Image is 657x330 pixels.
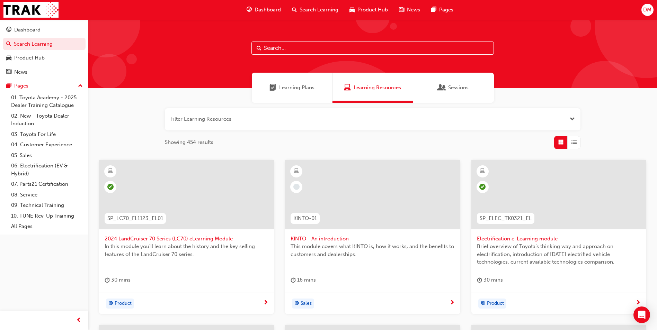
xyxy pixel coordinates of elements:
span: Sessions [438,84,445,92]
span: learningResourceType_ELEARNING-icon [294,167,299,176]
button: DashboardSearch LearningProduct HubNews [3,22,86,80]
div: Product Hub [14,54,45,62]
button: Pages [3,80,86,92]
span: Learning Resources [354,84,401,92]
button: Open the filter [570,115,575,123]
div: 30 mins [105,276,131,284]
span: Sessions [448,84,469,92]
span: Search [257,44,261,52]
span: learningRecordVerb_NONE-icon [293,184,300,190]
span: Product [487,300,504,308]
span: next-icon [263,300,268,306]
span: duration-icon [477,276,482,284]
span: car-icon [349,6,355,14]
span: search-icon [292,6,297,14]
span: 2024 LandCruiser 70 Series (LC70) eLearning Module [105,235,268,243]
a: 01. Toyota Academy - 2025 Dealer Training Catalogue [8,92,86,111]
span: Dashboard [255,6,281,14]
a: KINTO-01KINTO - An introductionThis module covers what KINTO is, how it works, and the benefits t... [285,160,460,314]
span: SP_LC70_FL1123_EL01 [107,214,163,222]
img: Trak [3,2,59,18]
span: learningRecordVerb_COMPLETE-icon [479,184,486,190]
span: news-icon [6,69,11,75]
span: duration-icon [105,276,110,284]
span: Learning Plans [279,84,314,92]
span: learningResourceType_ELEARNING-icon [480,167,485,176]
div: Dashboard [14,26,41,34]
span: List [571,138,577,146]
span: pages-icon [6,83,11,89]
button: DM [641,4,654,16]
span: Pages [439,6,453,14]
a: guage-iconDashboard [241,3,286,17]
span: car-icon [6,55,11,61]
a: All Pages [8,221,86,232]
span: This module covers what KINTO is, how it works, and the benefits to customers and dealerships. [291,242,454,258]
span: News [407,6,420,14]
span: learningResourceType_ELEARNING-icon [108,167,113,176]
span: Grid [558,138,563,146]
span: target-icon [294,299,299,308]
span: Learning Resources [344,84,351,92]
span: Brief overview of Toyota’s thinking way and approach on electrification, introduction of [DATE] e... [477,242,641,266]
span: Product Hub [357,6,388,14]
a: 04. Customer Experience [8,139,86,150]
span: target-icon [481,299,486,308]
a: 10. TUNE Rev-Up Training [8,211,86,221]
a: car-iconProduct Hub [344,3,393,17]
a: Search Learning [3,38,86,51]
span: search-icon [6,41,11,47]
a: pages-iconPages [426,3,459,17]
span: Learning Plans [269,84,276,92]
span: KINTO-01 [293,214,317,222]
a: Product Hub [3,52,86,64]
a: 09. Technical Training [8,200,86,211]
span: SP_ELEC_TK0321_EL [480,214,532,222]
div: News [14,68,27,76]
a: 08. Service [8,190,86,200]
input: Search... [251,42,494,55]
span: In this module you'll learn about the history and the key selling features of the LandCruiser 70 ... [105,242,268,258]
span: prev-icon [76,316,81,325]
a: Dashboard [3,24,86,36]
a: news-iconNews [393,3,426,17]
span: next-icon [636,300,641,306]
span: learningRecordVerb_PASS-icon [107,184,114,190]
span: Product [115,300,132,308]
span: Sales [301,300,312,308]
span: DM [643,6,651,14]
span: Electrification e-Learning module [477,235,641,243]
a: Learning ResourcesLearning Resources [332,73,413,103]
span: next-icon [450,300,455,306]
div: Pages [14,82,28,90]
div: 30 mins [477,276,503,284]
span: Showing 454 results [165,138,213,146]
a: SP_ELEC_TK0321_ELElectrification e-Learning moduleBrief overview of Toyota’s thinking way and app... [471,160,646,314]
a: 03. Toyota For Life [8,129,86,140]
a: 07. Parts21 Certification [8,179,86,190]
span: Search Learning [300,6,338,14]
a: 02. New - Toyota Dealer Induction [8,111,86,129]
div: Open Intercom Messenger [633,306,650,323]
span: pages-icon [431,6,436,14]
span: target-icon [108,299,113,308]
span: KINTO - An introduction [291,235,454,243]
a: SP_LC70_FL1123_EL012024 LandCruiser 70 Series (LC70) eLearning ModuleIn this module you'll learn ... [99,160,274,314]
span: duration-icon [291,276,296,284]
a: SessionsSessions [413,73,494,103]
a: search-iconSearch Learning [286,3,344,17]
span: guage-icon [247,6,252,14]
a: News [3,66,86,79]
a: Learning PlansLearning Plans [252,73,332,103]
span: up-icon [78,82,83,91]
div: 16 mins [291,276,316,284]
span: news-icon [399,6,404,14]
span: guage-icon [6,27,11,33]
a: 06. Electrification (EV & Hybrid) [8,161,86,179]
a: 05. Sales [8,150,86,161]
